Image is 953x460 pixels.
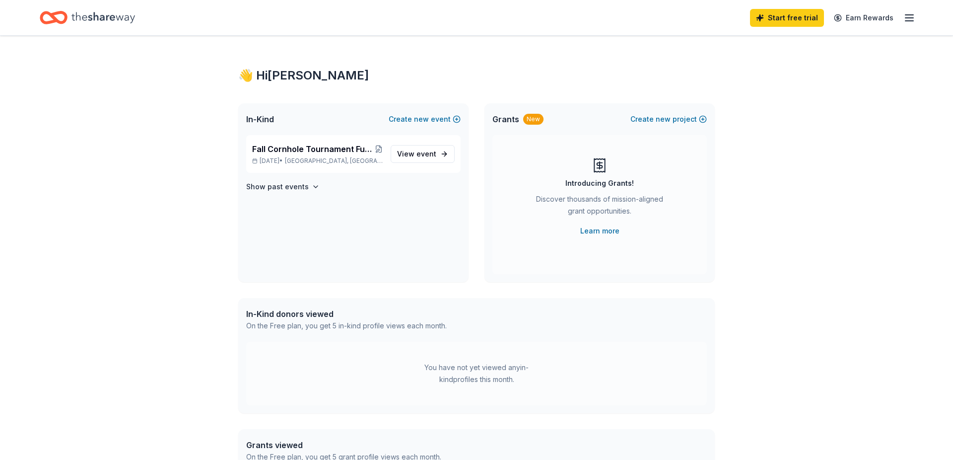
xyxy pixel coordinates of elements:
[391,145,455,163] a: View event
[565,177,634,189] div: Introducing Grants!
[532,193,667,221] div: Discover thousands of mission-aligned grant opportunities.
[252,143,375,155] span: Fall Cornhole Tournament Fundraiser Transplant Games of [GEOGRAPHIC_DATA] 2026
[414,362,539,385] div: You have not yet viewed any in-kind profiles this month.
[40,6,135,29] a: Home
[828,9,899,27] a: Earn Rewards
[238,68,715,83] div: 👋 Hi [PERSON_NAME]
[246,320,447,332] div: On the Free plan, you get 5 in-kind profile views each month.
[416,150,436,158] span: event
[656,113,671,125] span: new
[523,114,544,125] div: New
[397,148,436,160] span: View
[246,181,320,193] button: Show past events
[252,157,383,165] p: [DATE] •
[492,113,519,125] span: Grants
[246,113,274,125] span: In-Kind
[580,225,619,237] a: Learn more
[630,113,707,125] button: Createnewproject
[246,181,309,193] h4: Show past events
[414,113,429,125] span: new
[389,113,461,125] button: Createnewevent
[285,157,383,165] span: [GEOGRAPHIC_DATA], [GEOGRAPHIC_DATA]
[246,308,447,320] div: In-Kind donors viewed
[246,439,441,451] div: Grants viewed
[750,9,824,27] a: Start free trial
